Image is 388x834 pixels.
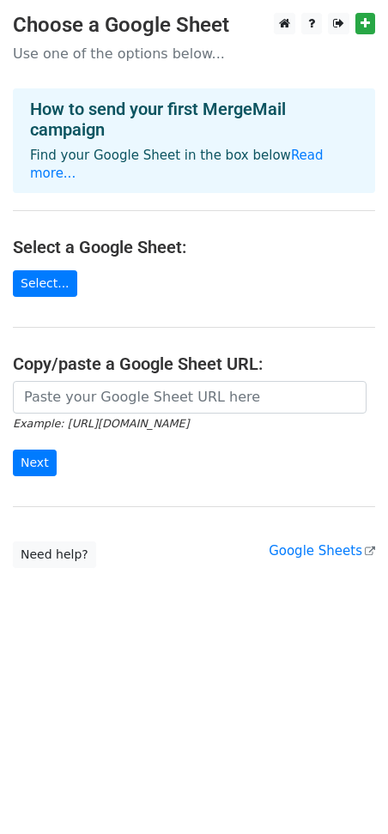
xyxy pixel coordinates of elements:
h3: Choose a Google Sheet [13,13,375,38]
input: Next [13,450,57,476]
a: Need help? [13,541,96,568]
a: Read more... [30,148,324,181]
h4: Copy/paste a Google Sheet URL: [13,354,375,374]
a: Google Sheets [269,543,375,559]
iframe: Chat Widget [302,752,388,834]
p: Find your Google Sheet in the box below [30,147,358,183]
a: Select... [13,270,77,297]
small: Example: [URL][DOMAIN_NAME] [13,417,189,430]
h4: How to send your first MergeMail campaign [30,99,358,140]
p: Use one of the options below... [13,45,375,63]
input: Paste your Google Sheet URL here [13,381,367,414]
h4: Select a Google Sheet: [13,237,375,257]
